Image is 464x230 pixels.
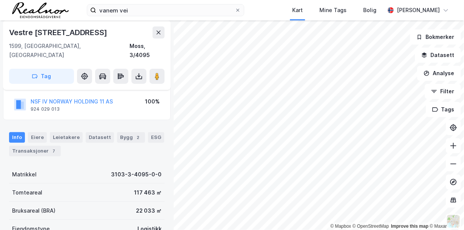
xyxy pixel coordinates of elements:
button: Tag [9,69,74,84]
div: Info [9,132,25,143]
button: Tags [426,102,461,117]
div: Matrikkel [12,170,37,179]
div: 117 463 ㎡ [134,188,162,197]
a: Mapbox [330,224,351,229]
div: Bruksareal (BRA) [12,206,55,215]
div: Kontrollprogram for chat [426,194,464,230]
input: Søk på adresse, matrikkel, gårdeiere, leietakere eller personer [96,5,235,16]
div: Bolig [363,6,376,15]
div: Bygg [117,132,145,143]
iframe: Chat Widget [426,194,464,230]
div: Leietakere [50,132,83,143]
a: OpenStreetMap [353,224,389,229]
div: Vestre [STREET_ADDRESS] [9,26,108,39]
div: 2 [134,134,142,141]
div: 100% [145,97,160,106]
div: [PERSON_NAME] [397,6,440,15]
div: 22 033 ㎡ [136,206,162,215]
a: Improve this map [391,224,429,229]
button: Filter [425,84,461,99]
div: 7 [50,147,58,155]
button: Analyse [417,66,461,81]
div: 3103-3-4095-0-0 [111,170,162,179]
button: Datasett [415,48,461,63]
div: 1599, [GEOGRAPHIC_DATA], [GEOGRAPHIC_DATA] [9,42,129,60]
div: Moss, 3/4095 [129,42,165,60]
div: Eiere [28,132,47,143]
button: Bokmerker [410,29,461,45]
img: realnor-logo.934646d98de889bb5806.png [12,2,69,18]
div: Datasett [86,132,114,143]
div: Tomteareal [12,188,42,197]
div: Mine Tags [319,6,347,15]
div: 924 029 013 [31,106,60,112]
div: Kart [292,6,303,15]
div: Transaksjoner [9,146,61,156]
div: ESG [148,132,164,143]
